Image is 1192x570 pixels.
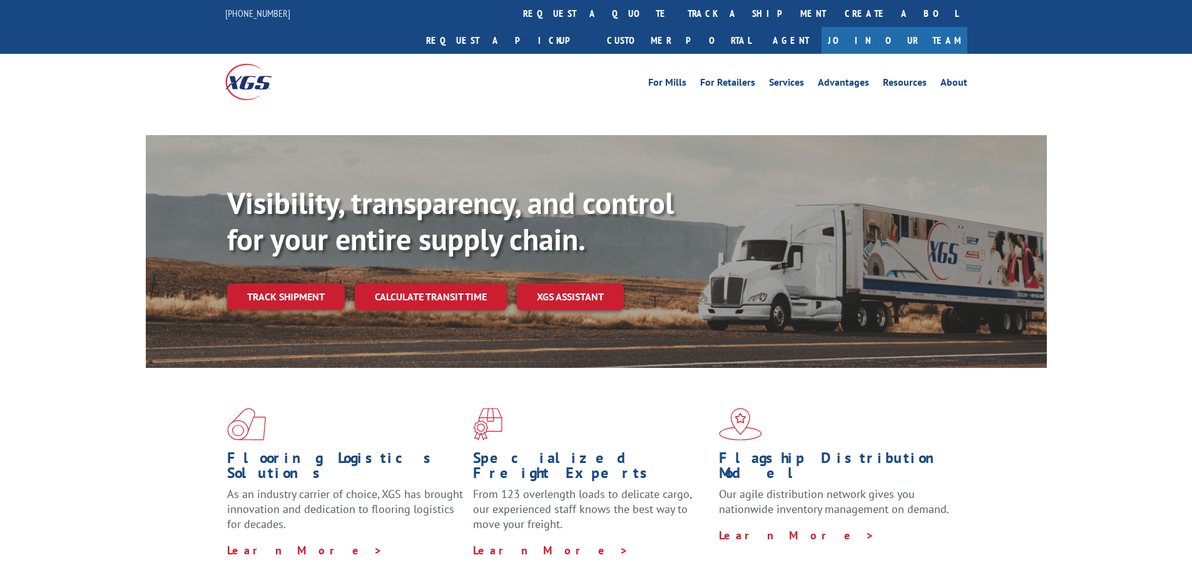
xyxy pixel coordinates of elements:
[517,283,624,310] a: XGS ASSISTANT
[719,487,949,516] span: Our agile distribution network gives you nationwide inventory management on demand.
[227,543,383,557] a: Learn More >
[473,450,710,487] h1: Specialized Freight Experts
[822,27,967,54] a: Join Our Team
[760,27,822,54] a: Agent
[719,450,955,487] h1: Flagship Distribution Model
[719,528,875,542] a: Learn More >
[769,78,804,91] a: Services
[700,78,755,91] a: For Retailers
[598,27,760,54] a: Customer Portal
[227,487,463,531] span: As an industry carrier of choice, XGS has brought innovation and dedication to flooring logistics...
[883,78,927,91] a: Resources
[227,183,674,258] b: Visibility, transparency, and control for your entire supply chain.
[473,408,502,440] img: xgs-icon-focused-on-flooring-red
[227,283,345,310] a: Track shipment
[417,27,598,54] a: Request a pickup
[227,408,266,440] img: xgs-icon-total-supply-chain-intelligence-red
[473,487,710,542] p: From 123 overlength loads to delicate cargo, our experienced staff knows the best way to move you...
[225,7,290,19] a: [PHONE_NUMBER]
[719,408,762,440] img: xgs-icon-flagship-distribution-model-red
[473,543,629,557] a: Learn More >
[648,78,686,91] a: For Mills
[355,283,507,310] a: Calculate transit time
[940,78,967,91] a: About
[227,450,464,487] h1: Flooring Logistics Solutions
[818,78,869,91] a: Advantages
